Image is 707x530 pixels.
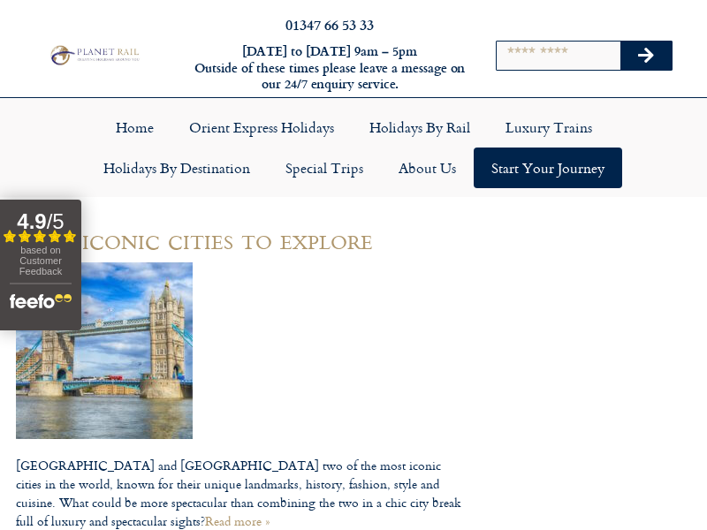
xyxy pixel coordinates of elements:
a: Orient Express Holidays [171,107,352,148]
a: About Us [381,148,474,188]
a: Holidays by Destination [86,148,268,188]
a: Two iconic cities to explore [16,216,373,260]
p: [GEOGRAPHIC_DATA] and [GEOGRAPHIC_DATA] two of the most iconic cities in the world, known for the... [16,456,461,530]
a: 01347 66 53 33 [285,14,374,34]
a: Luxury Trains [488,107,610,148]
a: Holidays by Rail [352,107,488,148]
h6: [DATE] to [DATE] 9am – 5pm Outside of these times please leave a message on our 24/7 enquiry serv... [193,43,467,93]
nav: Menu [9,107,698,188]
a: Special Trips [268,148,381,188]
a: Home [98,107,171,148]
a: Read more » [205,511,270,530]
button: Search [620,42,672,70]
a: Start your Journey [474,148,622,188]
img: Planet Rail Train Holidays Logo [47,43,141,66]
